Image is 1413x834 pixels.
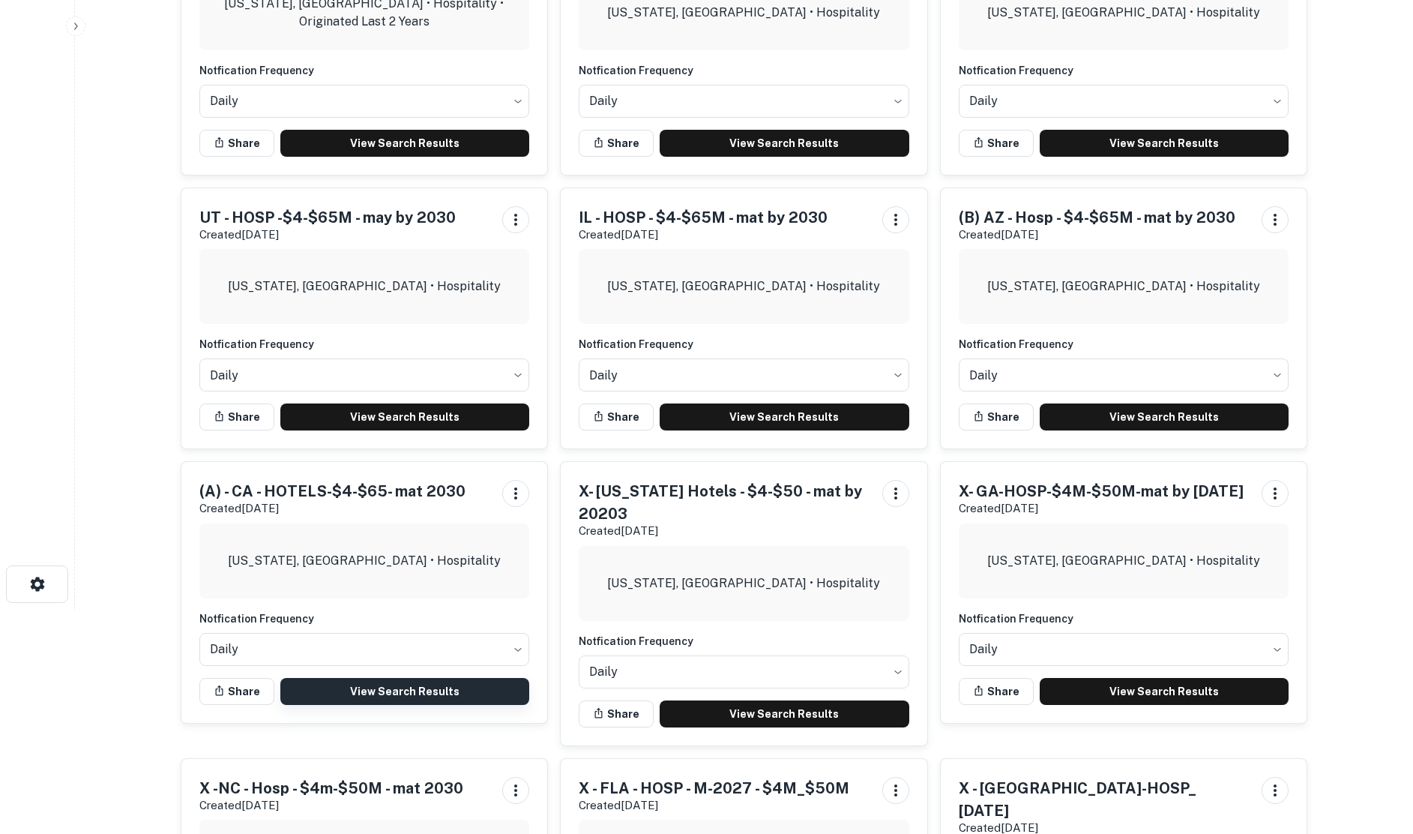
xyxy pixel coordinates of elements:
[579,226,828,244] p: Created [DATE]
[1040,403,1289,430] a: View Search Results
[607,4,880,22] p: [US_STATE], [GEOGRAPHIC_DATA] • Hospitality
[579,796,849,814] p: Created [DATE]
[959,610,1289,627] h6: Notfication Frequency
[199,777,463,799] h5: X -NC - Hosp - $4m-$50M - mat 2030
[579,403,654,430] button: Share
[579,206,828,229] h5: IL - HOSP - $4-$65M - mat by 2030
[199,80,530,122] div: Without label
[579,130,654,157] button: Share
[959,403,1034,430] button: Share
[579,700,654,727] button: Share
[579,480,870,525] h5: X- [US_STATE] Hotels - $4-$50 - mat by 20203
[579,80,909,122] div: Without label
[579,651,909,693] div: Without label
[959,777,1250,822] h5: X - [GEOGRAPHIC_DATA]-HOSP_ [DATE]
[607,277,880,295] p: [US_STATE], [GEOGRAPHIC_DATA] • Hospitality
[1040,678,1289,705] a: View Search Results
[959,678,1034,705] button: Share
[959,499,1244,517] p: Created [DATE]
[199,678,274,705] button: Share
[959,628,1289,670] div: Without label
[199,354,530,396] div: Without label
[959,130,1034,157] button: Share
[199,130,274,157] button: Share
[959,80,1289,122] div: Without label
[959,206,1235,229] h5: (B) AZ - Hosp - $4-$65M - mat by 2030
[607,574,880,592] p: [US_STATE], [GEOGRAPHIC_DATA] • Hospitality
[199,206,456,229] h5: UT - HOSP -$4-$65M - may by 2030
[959,62,1289,79] h6: Notfication Frequency
[987,552,1260,570] p: [US_STATE], [GEOGRAPHIC_DATA] • Hospitality
[199,796,463,814] p: Created [DATE]
[660,130,909,157] a: View Search Results
[579,62,909,79] h6: Notfication Frequency
[959,480,1244,502] h5: X- GA-HOSP-$4M-$50M-mat by [DATE]
[199,226,456,244] p: Created [DATE]
[199,480,466,502] h5: (A) - CA - HOTELS-$4-$65- mat 2030
[199,628,530,670] div: Without label
[660,403,909,430] a: View Search Results
[959,336,1289,352] h6: Notfication Frequency
[579,354,909,396] div: Without label
[280,403,530,430] a: View Search Results
[228,552,501,570] p: [US_STATE], [GEOGRAPHIC_DATA] • Hospitality
[660,700,909,727] a: View Search Results
[280,678,530,705] a: View Search Results
[987,277,1260,295] p: [US_STATE], [GEOGRAPHIC_DATA] • Hospitality
[199,336,530,352] h6: Notfication Frequency
[579,633,909,649] h6: Notfication Frequency
[579,777,849,799] h5: X - FLA - HOSP - M-2027 - $4M_$50M
[1338,714,1413,786] iframe: Chat Widget
[199,610,530,627] h6: Notfication Frequency
[280,130,530,157] a: View Search Results
[959,226,1235,244] p: Created [DATE]
[199,499,466,517] p: Created [DATE]
[199,403,274,430] button: Share
[1040,130,1289,157] a: View Search Results
[579,522,870,540] p: Created [DATE]
[987,4,1260,22] p: [US_STATE], [GEOGRAPHIC_DATA] • Hospitality
[228,277,501,295] p: [US_STATE], [GEOGRAPHIC_DATA] • Hospitality
[199,62,530,79] h6: Notfication Frequency
[579,336,909,352] h6: Notfication Frequency
[959,354,1289,396] div: Without label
